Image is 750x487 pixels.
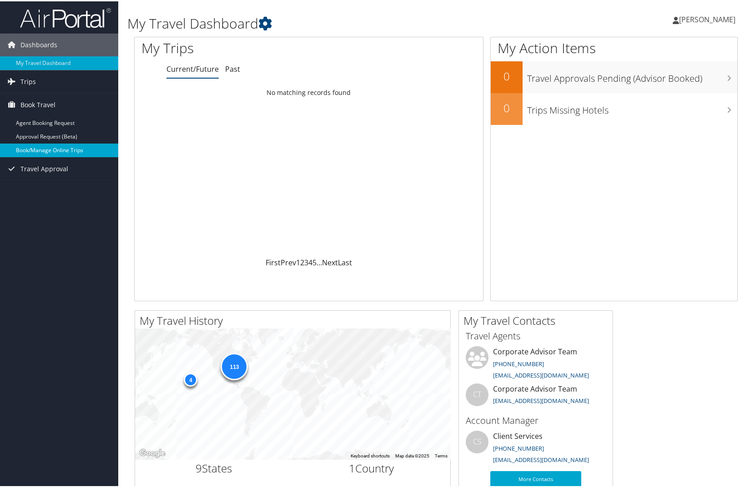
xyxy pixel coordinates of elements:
[461,345,610,382] li: Corporate Advisor Team
[461,382,610,412] li: Corporate Advisor Team
[266,256,281,266] a: First
[349,459,355,474] span: 1
[493,443,544,451] a: [PHONE_NUMBER]
[493,454,589,462] a: [EMAIL_ADDRESS][DOMAIN_NAME]
[137,446,167,458] img: Google
[308,256,312,266] a: 4
[493,395,589,403] a: [EMAIL_ADDRESS][DOMAIN_NAME]
[679,13,735,23] span: [PERSON_NAME]
[20,6,111,27] img: airportal-logo.png
[322,256,338,266] a: Next
[300,459,444,475] h2: Country
[20,156,68,179] span: Travel Approval
[184,372,197,385] div: 4
[466,328,606,341] h3: Travel Agents
[296,256,300,266] a: 1
[463,312,613,327] h2: My Travel Contacts
[221,352,248,379] div: 113
[20,69,36,92] span: Trips
[491,67,523,83] h2: 0
[435,452,448,457] a: Terms (opens in new tab)
[142,459,286,475] h2: States
[225,63,240,73] a: Past
[490,470,581,486] a: More Contacts
[338,256,352,266] a: Last
[491,60,737,92] a: 0Travel Approvals Pending (Advisor Booked)
[466,413,606,426] h3: Account Manager
[527,66,737,84] h3: Travel Approvals Pending (Advisor Booked)
[493,358,544,367] a: [PHONE_NUMBER]
[281,256,296,266] a: Prev
[466,382,488,405] div: CT
[140,312,450,327] h2: My Travel History
[312,256,317,266] a: 5
[673,5,745,32] a: [PERSON_NAME]
[317,256,322,266] span: …
[491,92,737,124] a: 0Trips Missing Hotels
[135,83,483,99] td: No matching records found
[127,13,539,32] h1: My Travel Dashboard
[527,98,737,115] h3: Trips Missing Hotels
[141,37,331,56] h1: My Trips
[196,459,202,474] span: 9
[461,429,610,467] li: Client Services
[466,429,488,452] div: CS
[300,256,304,266] a: 2
[20,92,55,115] span: Book Travel
[166,63,219,73] a: Current/Future
[137,446,167,458] a: Open this area in Google Maps (opens a new window)
[493,370,589,378] a: [EMAIL_ADDRESS][DOMAIN_NAME]
[491,99,523,114] h2: 0
[351,452,390,458] button: Keyboard shortcuts
[20,32,57,55] span: Dashboards
[491,37,737,56] h1: My Action Items
[395,452,429,457] span: Map data ©2025
[304,256,308,266] a: 3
